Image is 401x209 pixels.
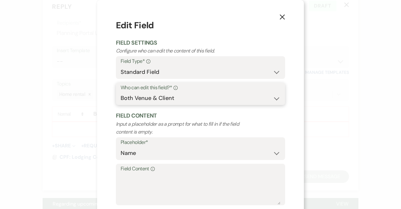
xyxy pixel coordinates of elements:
label: Placeholder* [121,138,280,147]
h2: Field Settings [116,39,285,47]
p: Configure who can edit the content of this field. [116,47,251,55]
label: Field Content [121,164,280,173]
h1: Edit Field [116,19,285,32]
label: Who can edit this field?* [121,83,280,92]
p: Input a placeholder as a prompt for what to fill in if the field content is empty. [116,120,251,136]
h2: Field Content [116,112,285,120]
label: Field Type* [121,57,280,66]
